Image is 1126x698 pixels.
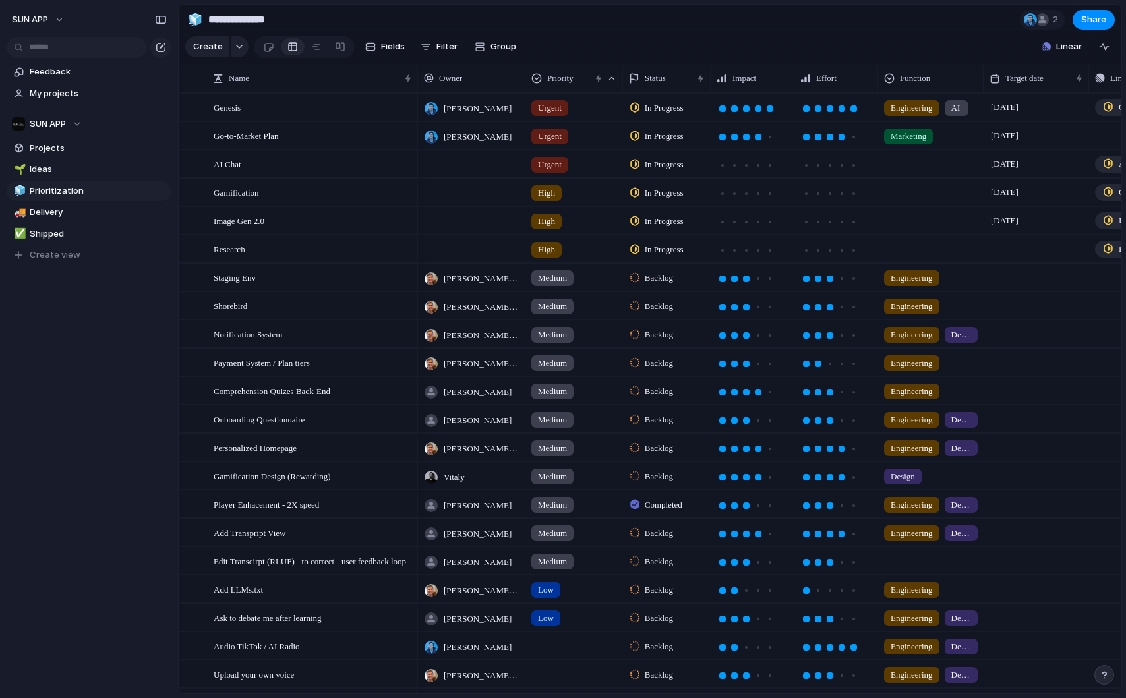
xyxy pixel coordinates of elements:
[214,128,279,143] span: Go-to-Market Plan
[900,72,930,85] span: Function
[6,9,71,30] button: SUN APP
[538,243,555,256] span: High
[645,442,673,455] span: Backlog
[7,160,171,179] div: 🌱Ideas
[7,245,171,265] button: Create view
[7,138,171,158] a: Projects
[214,638,300,653] span: Audio TikTok / AI Radio
[645,158,684,171] span: In Progress
[14,162,23,177] div: 🌱
[7,114,171,134] button: SUN APP
[444,499,512,512] span: [PERSON_NAME]
[444,527,512,540] span: [PERSON_NAME]
[951,442,971,455] span: Design
[12,227,25,241] button: ✅
[381,40,405,53] span: Fields
[214,298,247,313] span: Shorebird
[951,328,971,341] span: Design
[214,440,297,455] span: Personalized Homepage
[185,9,206,30] button: 🧊
[538,498,567,511] span: Medium
[891,442,933,455] span: Engineering
[891,300,933,313] span: Engineering
[214,213,264,228] span: Image Gen 2.0
[214,355,310,370] span: Payment System / Plan tiers
[891,668,933,682] span: Engineering
[891,640,933,653] span: Engineering
[1056,40,1082,53] span: Linear
[444,556,512,569] span: [PERSON_NAME]
[538,158,562,171] span: Urgent
[12,206,25,219] button: 🚚
[538,555,567,568] span: Medium
[891,413,933,426] span: Engineering
[14,183,23,198] div: 🧊
[538,413,567,426] span: Medium
[988,185,1022,200] span: [DATE]
[891,130,926,143] span: Marketing
[14,205,23,220] div: 🚚
[891,357,933,370] span: Engineering
[891,498,933,511] span: Engineering
[645,612,673,625] span: Backlog
[214,525,286,540] span: Add Transpript View
[645,300,673,313] span: Backlog
[645,72,666,85] span: Status
[538,187,555,200] span: High
[988,156,1022,172] span: [DATE]
[951,640,971,653] span: Design
[12,13,48,26] span: SUN APP
[490,40,516,53] span: Group
[988,100,1022,115] span: [DATE]
[444,612,512,625] span: [PERSON_NAME]
[7,181,171,201] div: 🧊Prioritization
[645,413,673,426] span: Backlog
[547,72,574,85] span: Priority
[891,102,933,115] span: Engineering
[538,612,554,625] span: Low
[538,583,554,596] span: Low
[645,555,673,568] span: Backlog
[538,272,567,285] span: Medium
[444,641,512,654] span: [PERSON_NAME]
[229,72,249,85] span: Name
[185,36,229,57] button: Create
[444,102,512,115] span: [PERSON_NAME]
[732,72,756,85] span: Impact
[360,36,410,57] button: Fields
[1053,13,1062,26] span: 2
[188,11,202,28] div: 🧊
[538,527,567,540] span: Medium
[444,584,519,597] span: [PERSON_NAME] Bills
[1036,37,1087,57] button: Linear
[951,612,971,625] span: Design
[538,385,567,398] span: Medium
[214,185,259,200] span: Gamification
[7,62,171,82] a: Feedback
[214,581,263,596] span: Add LLMs.txt
[7,224,171,244] div: ✅Shipped
[951,413,971,426] span: Design
[30,87,167,100] span: My projects
[645,668,673,682] span: Backlog
[30,65,167,78] span: Feedback
[645,498,682,511] span: Completed
[645,215,684,228] span: In Progress
[30,163,167,176] span: Ideas
[645,243,684,256] span: In Progress
[538,357,567,370] span: Medium
[645,583,673,596] span: Backlog
[444,471,465,484] span: Vitaly
[444,272,519,285] span: [PERSON_NAME] Bills
[538,470,567,483] span: Medium
[214,468,331,483] span: Gamification Design (Rewarding)
[538,215,555,228] span: High
[1005,72,1044,85] span: Target date
[645,527,673,540] span: Backlog
[214,100,241,115] span: Genesis
[214,326,282,341] span: Notification System
[891,527,933,540] span: Engineering
[816,72,837,85] span: Effort
[30,117,66,131] span: SUN APP
[14,226,23,241] div: ✅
